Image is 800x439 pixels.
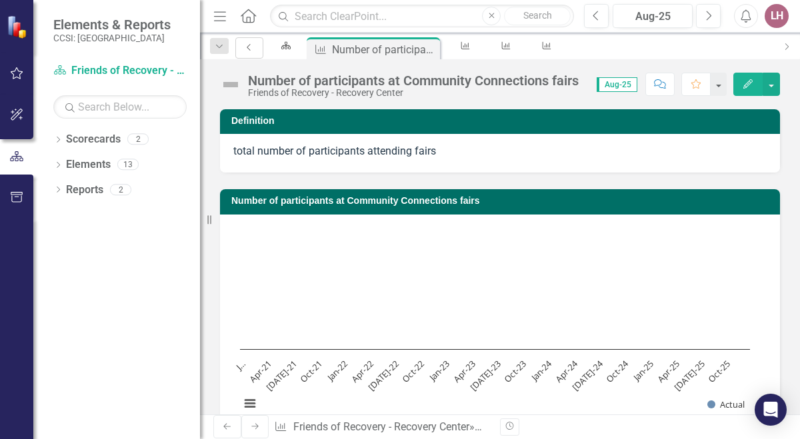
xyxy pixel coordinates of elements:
text: Oct-21 [297,358,324,384]
text: Jan-22 [323,358,350,384]
img: ClearPoint Strategy [7,15,30,39]
span: Elements & Reports [53,17,171,33]
button: LH [765,4,789,28]
input: Search ClearPoint... [270,5,574,28]
a: Elements [66,157,111,173]
a: Reports [66,183,103,198]
span: Aug-25 [597,77,637,92]
text: [DATE]-23 [467,358,503,393]
div: Chart. Highcharts interactive chart. [233,224,767,424]
text: Jan-23 [425,358,452,384]
text: Jan-24 [527,357,554,384]
input: Search Below... [53,95,187,119]
text: Oct-23 [501,358,528,384]
button: Aug-25 [613,4,693,28]
div: 13 [117,159,139,171]
h3: Number of participants at Community Connections fairs [231,196,773,206]
text: Apr-25 [655,358,681,384]
div: 2 [110,184,131,195]
button: Show Actual [707,398,745,410]
a: Friends of Recovery - Recovery Center [293,420,469,433]
text: Apr-21 [247,358,273,384]
div: Number of participants at Community Connections fairs [332,41,437,58]
div: Number of participants at Community Connections fairs [248,73,579,88]
small: CCSI: [GEOGRAPHIC_DATA] [53,33,171,43]
text: [DATE]-22 [365,358,401,393]
text: Apr-23 [451,358,477,384]
text: [DATE]-21 [263,358,299,393]
button: View chart menu, Chart [241,394,259,413]
text: J… [233,358,248,373]
div: Open Intercom Messenger [755,394,787,426]
p: total number of participants attending fairs [233,144,767,159]
img: Not Defined [220,74,241,95]
text: [DATE]-24 [569,357,605,393]
text: Oct-25 [705,358,732,384]
span: Search [523,10,552,21]
a: Friends of Recovery - Recovery Center [53,63,187,79]
text: Apr-22 [349,358,375,384]
div: Aug-25 [617,9,688,25]
text: Jan-25 [629,358,656,384]
text: Oct-24 [603,357,631,384]
text: Oct-22 [399,358,426,384]
div: » » [274,420,490,435]
a: Scorecards [66,132,121,147]
div: Friends of Recovery - Recovery Center [248,88,579,98]
svg: Interactive chart [233,224,757,424]
div: 2 [127,134,149,145]
text: Apr-24 [553,357,580,384]
h3: Definition [231,116,773,126]
button: Search [504,7,571,25]
text: [DATE]-25 [671,358,707,393]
